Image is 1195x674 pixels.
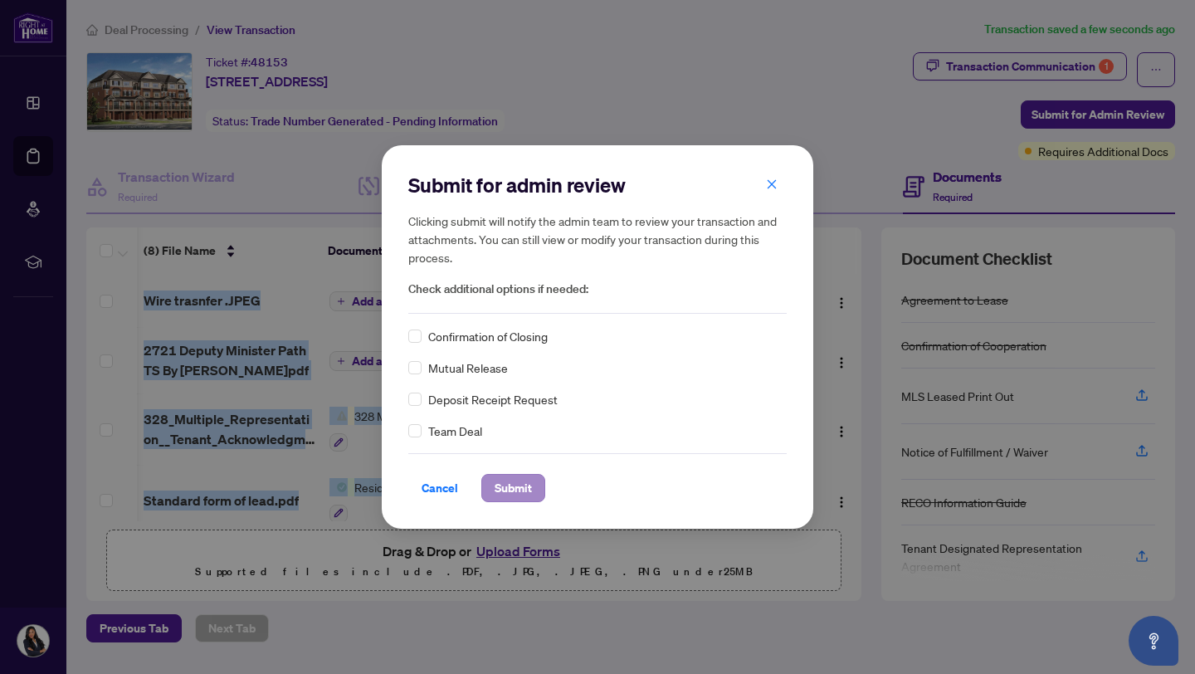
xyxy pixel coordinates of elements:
[481,474,545,502] button: Submit
[766,178,778,190] span: close
[428,327,548,345] span: Confirmation of Closing
[428,422,482,440] span: Team Deal
[428,390,558,408] span: Deposit Receipt Request
[408,172,787,198] h2: Submit for admin review
[495,475,532,501] span: Submit
[1129,616,1178,666] button: Open asap
[408,212,787,266] h5: Clicking submit will notify the admin team to review your transaction and attachments. You can st...
[428,359,508,377] span: Mutual Release
[422,475,458,501] span: Cancel
[408,280,787,299] span: Check additional options if needed:
[408,474,471,502] button: Cancel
